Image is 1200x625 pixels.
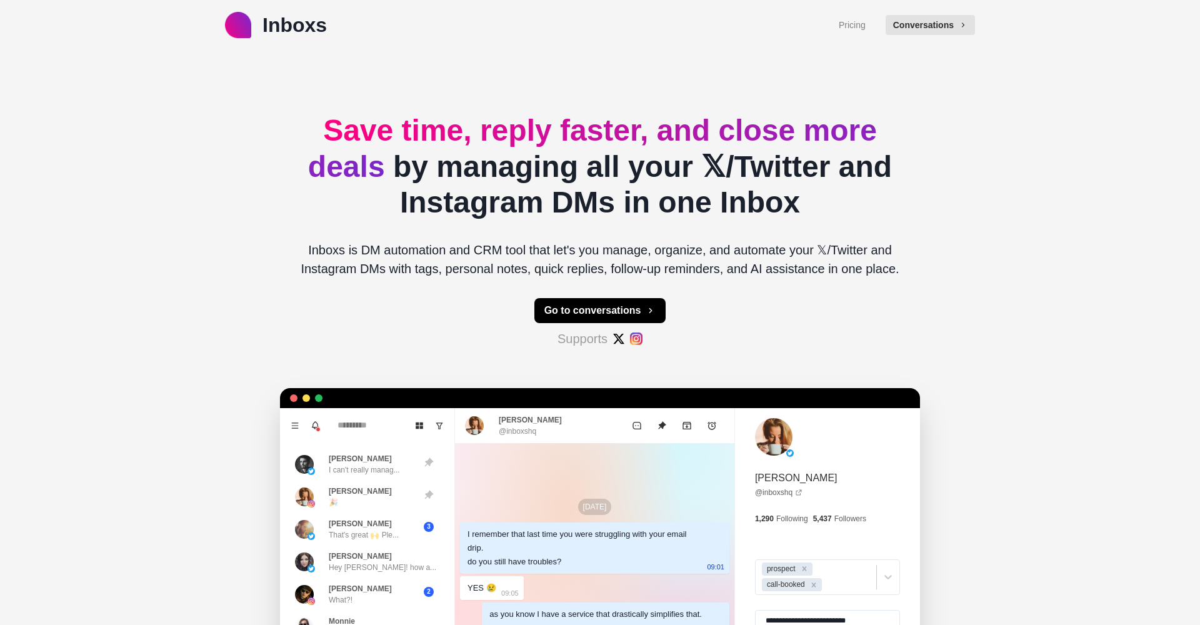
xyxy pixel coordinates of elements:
[707,560,724,574] p: 09:01
[763,562,797,576] div: prospect
[290,112,910,221] h2: by managing all your 𝕏/Twitter and Instagram DMs in one Inbox
[329,464,400,476] p: I can't really manag...
[307,467,315,475] img: picture
[501,586,519,600] p: 09:05
[285,416,305,436] button: Menu
[329,551,392,562] p: [PERSON_NAME]
[307,565,315,572] img: picture
[329,562,436,573] p: Hey [PERSON_NAME]! how a...
[295,585,314,604] img: picture
[307,597,315,605] img: picture
[755,513,774,524] p: 1,290
[834,513,866,524] p: Followers
[763,578,807,591] div: call-booked
[649,413,674,438] button: Unpin
[308,114,877,183] span: Save time, reply faster, and close more deals
[329,518,392,529] p: [PERSON_NAME]
[295,455,314,474] img: picture
[290,241,910,278] p: Inboxs is DM automation and CRM tool that let's you manage, organize, and automate your 𝕏/Twitter...
[429,416,449,436] button: Show unread conversations
[499,426,536,437] p: @inboxshq
[612,332,625,345] img: #
[755,418,792,456] img: picture
[424,587,434,597] span: 2
[305,416,325,436] button: Notifications
[329,594,352,606] p: What?!
[886,15,975,35] button: Conversations
[674,413,699,438] button: Archive
[295,552,314,571] img: picture
[499,414,562,426] p: [PERSON_NAME]
[329,453,392,464] p: [PERSON_NAME]
[329,486,392,497] p: [PERSON_NAME]
[797,562,811,576] div: Remove prospect
[262,10,327,40] p: Inboxs
[630,332,642,345] img: #
[329,529,399,541] p: That's great 🙌 Ple...
[786,449,794,457] img: picture
[624,413,649,438] button: Mark as unread
[329,583,392,594] p: [PERSON_NAME]
[409,416,429,436] button: Board View
[807,578,821,591] div: Remove call-booked
[225,10,327,40] a: logoInboxs
[295,520,314,539] img: picture
[467,581,496,595] div: YES 😢
[813,513,832,524] p: 5,437
[578,499,612,515] p: [DATE]
[839,19,866,32] a: Pricing
[295,487,314,506] img: picture
[424,522,434,532] span: 3
[534,298,666,323] button: Go to conversations
[467,527,702,569] div: I remember that last time you were struggling with your email drip. do you still have troubles?
[755,471,837,486] p: [PERSON_NAME]
[329,497,338,508] p: 🎉
[465,416,484,435] img: picture
[307,532,315,540] img: picture
[557,329,607,348] p: Supports
[225,12,251,38] img: logo
[307,500,315,507] img: picture
[755,487,802,498] a: @inboxshq
[699,413,724,438] button: Add reminder
[776,513,808,524] p: Following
